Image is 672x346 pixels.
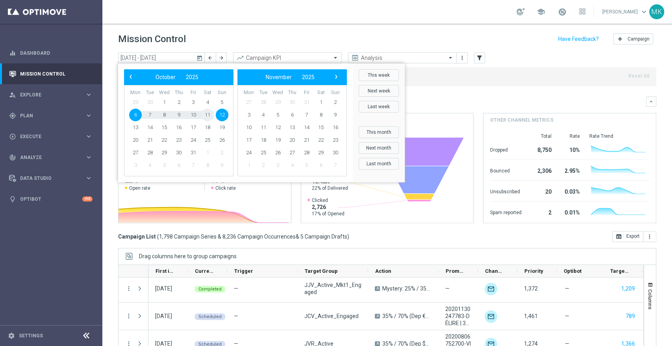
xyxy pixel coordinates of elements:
[82,196,93,202] div: +10
[647,289,653,309] span: Columns
[300,96,313,109] span: 31
[125,285,132,292] button: more_vert
[187,121,200,134] span: 17
[304,313,359,320] span: JCV_Active_Engaged
[445,285,450,292] span: —
[359,158,399,170] button: Last month
[20,134,85,139] span: Execute
[270,89,285,96] th: weekday
[531,143,551,155] div: 8,750
[234,313,238,319] span: —
[198,287,222,292] span: Completed
[186,74,198,80] span: 2025
[300,109,313,121] span: 7
[300,134,313,146] span: 21
[159,233,296,240] span: 1,798 Campaign Series & 8,236 Campaign Occurrences
[648,99,654,104] i: keyboard_arrow_down
[19,333,43,338] a: Settings
[9,71,93,77] div: Mission Control
[9,175,93,181] button: Data Studio keyboard_arrow_right
[446,268,465,274] span: Promotions
[561,205,579,218] div: 0.01%
[359,69,399,81] button: This week
[239,72,341,82] bs-datepicker-navigation-view: ​ ​ ​
[643,231,656,242] button: more_vert
[314,89,328,96] th: weekday
[524,285,538,292] span: 1,372
[9,113,93,119] button: gps_fixed Plan keyboard_arrow_right
[459,55,465,61] i: more_vert
[315,109,327,121] span: 8
[257,146,270,159] span: 25
[359,101,399,113] button: Last week
[150,72,181,82] button: October
[271,159,284,172] span: 3
[233,52,342,63] ng-select: Campaign KPI
[194,285,226,292] colored-tag: Completed
[257,159,270,172] span: 2
[524,268,543,274] span: Priority
[158,159,170,172] span: 5
[172,96,185,109] span: 2
[187,109,200,121] span: 10
[243,121,255,134] span: 10
[158,134,170,146] span: 22
[589,133,650,139] div: Rate Trend
[359,142,399,154] button: Next month
[125,313,132,320] i: more_vert
[215,185,236,191] span: Click rate
[118,52,205,63] input: Select date range
[561,164,579,176] div: 2.95%
[186,89,200,96] th: weekday
[8,332,15,339] i: settings
[9,154,93,161] button: track_changes Analyze keyboard_arrow_right
[216,159,228,172] span: 9
[9,133,16,140] i: play_circle_outline
[315,134,327,146] span: 22
[299,89,314,96] th: weekday
[85,91,93,98] i: keyboard_arrow_right
[271,121,284,134] span: 12
[286,109,298,121] span: 6
[490,164,521,176] div: Bounced
[315,121,327,134] span: 15
[286,121,298,134] span: 13
[195,268,214,274] span: Current Status
[118,33,186,45] h1: Mission Control
[216,134,228,146] span: 26
[531,205,551,218] div: 2
[218,55,224,61] i: arrow_forward
[257,96,270,109] span: 28
[215,89,229,96] th: weekday
[144,109,156,121] span: 7
[646,233,653,240] i: more_vert
[286,159,298,172] span: 4
[144,121,156,134] span: 14
[531,185,551,197] div: 20
[216,96,228,109] span: 5
[612,231,643,242] button: open_in_browser Export
[243,109,255,121] span: 3
[129,146,142,159] span: 27
[329,109,342,121] span: 9
[144,146,156,159] span: 28
[329,146,342,159] span: 30
[129,121,142,134] span: 13
[300,146,313,159] span: 28
[139,253,237,259] span: Drag columns here to group campaigns
[286,146,298,159] span: 27
[564,268,581,274] span: Optibot
[242,89,256,96] th: weekday
[300,121,313,134] span: 14
[9,133,93,140] div: play_circle_outline Execute keyboard_arrow_right
[118,63,405,182] bs-daterangepicker-container: calendar
[155,313,172,320] div: 08 Oct 2025, Wednesday
[304,281,361,296] span: JJV_Active_Mkt1_Engaged
[9,50,93,56] button: equalizer Dashboard
[243,146,255,159] span: 24
[20,43,93,63] a: Dashboard
[9,91,85,98] div: Explore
